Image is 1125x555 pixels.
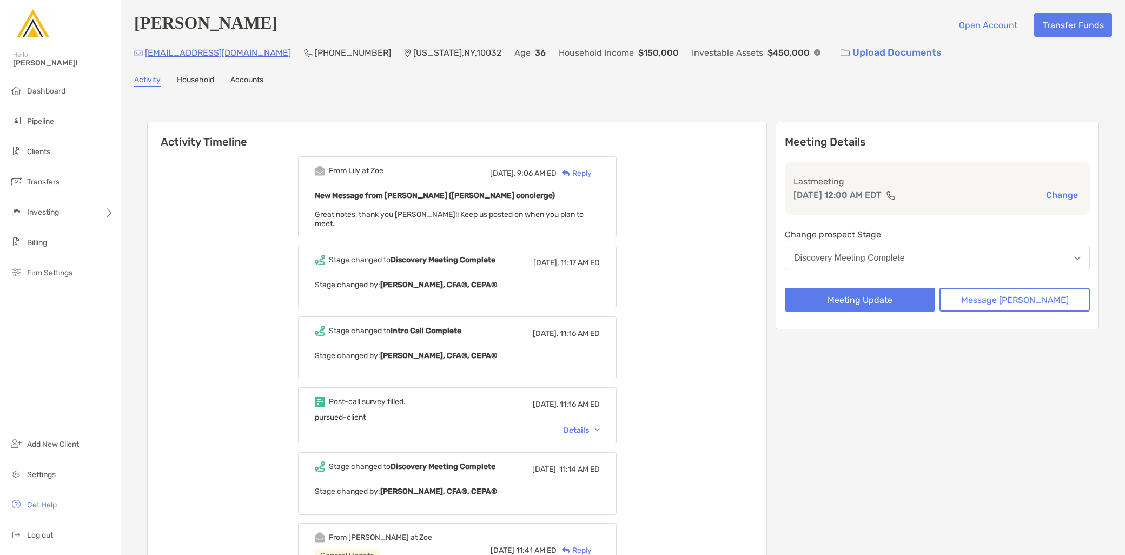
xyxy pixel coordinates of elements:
img: logout icon [10,528,23,541]
span: pursued-client [315,413,366,422]
p: Change prospect Stage [785,228,1090,241]
span: Log out [27,531,53,540]
h4: [PERSON_NAME] [134,13,277,37]
img: investing icon [10,205,23,218]
span: [DATE], [533,329,558,338]
p: [US_STATE] , NY , 10032 [413,46,501,60]
p: Stage changed by: [315,349,600,362]
img: button icon [841,49,850,57]
div: Discovery Meeting Complete [794,253,905,263]
p: Stage changed by: [315,485,600,498]
img: Event icon [315,326,325,336]
h6: Activity Timeline [148,122,766,148]
button: Change [1043,189,1081,201]
img: Info Icon [814,49,820,56]
p: Stage changed by: [315,278,600,292]
span: [PERSON_NAME]! [13,58,114,68]
span: 11:14 AM ED [559,465,600,474]
p: $150,000 [638,46,679,60]
p: [DATE] 12:00 AM EDT [793,188,882,202]
img: Location Icon [404,49,411,57]
img: Open dropdown arrow [1074,256,1081,260]
span: Firm Settings [27,268,72,277]
img: settings icon [10,467,23,480]
span: [DATE], [490,169,515,178]
div: From [PERSON_NAME] at Zoe [329,533,432,542]
img: Event icon [315,397,325,407]
img: Reply icon [562,547,570,554]
b: [PERSON_NAME], CFA®, CEPA® [380,280,497,289]
span: [DATE] [491,546,514,555]
div: Post-call survey filled. [329,397,406,406]
p: Last meeting [793,175,1081,188]
span: 11:17 AM ED [560,258,600,267]
a: Household [177,75,214,87]
span: Clients [27,147,50,156]
button: Message [PERSON_NAME] [939,288,1090,312]
b: Intro Call Complete [391,326,461,335]
b: Discovery Meeting Complete [391,255,495,265]
b: [PERSON_NAME], CFA®, CEPA® [380,351,497,360]
img: get-help icon [10,498,23,511]
span: 11:16 AM ED [560,400,600,409]
span: [DATE], [533,400,558,409]
img: add_new_client icon [10,437,23,450]
a: Upload Documents [833,41,949,64]
img: Phone Icon [304,49,313,57]
img: transfers icon [10,175,23,188]
p: [PHONE_NUMBER] [315,46,391,60]
p: 36 [535,46,546,60]
b: Discovery Meeting Complete [391,462,495,471]
img: communication type [886,191,896,200]
img: Event icon [315,255,325,265]
img: Event icon [315,532,325,543]
span: Billing [27,238,47,247]
b: New Message from [PERSON_NAME] ([PERSON_NAME] concierge) [315,191,555,200]
img: Event icon [315,166,325,176]
span: Settings [27,470,56,479]
img: dashboard icon [10,84,23,97]
div: Details [564,426,600,435]
img: Zoe Logo [13,4,52,43]
p: Age [514,46,531,60]
img: billing icon [10,235,23,248]
img: Event icon [315,461,325,472]
p: Investable Assets [692,46,763,60]
span: [DATE], [532,465,558,474]
button: Open Account [950,13,1025,37]
div: Stage changed to [329,326,461,335]
img: clients icon [10,144,23,157]
p: [EMAIL_ADDRESS][DOMAIN_NAME] [145,46,291,60]
span: Pipeline [27,117,54,126]
span: 11:41 AM ED [516,546,557,555]
span: Get Help [27,500,57,510]
p: Meeting Details [785,135,1090,149]
div: Reply [557,168,592,179]
span: Transfers [27,177,59,187]
div: Stage changed to [329,255,495,265]
img: pipeline icon [10,114,23,127]
img: Reply icon [562,170,570,177]
img: Email Icon [134,50,143,56]
img: Chevron icon [595,428,600,432]
span: Great notes, thank you [PERSON_NAME]!! Keep us posted on when you plan to meet. [315,210,584,228]
button: Meeting Update [785,288,935,312]
span: Investing [27,208,59,217]
div: Stage changed to [329,462,495,471]
button: Discovery Meeting Complete [785,246,1090,270]
img: firm-settings icon [10,266,23,279]
div: From Lily at Zoe [329,166,383,175]
span: Add New Client [27,440,79,449]
span: Dashboard [27,87,65,96]
a: Activity [134,75,161,87]
p: Household Income [559,46,634,60]
b: [PERSON_NAME], CFA®, CEPA® [380,487,497,496]
span: [DATE], [533,258,559,267]
span: 11:16 AM ED [560,329,600,338]
span: 9:06 AM ED [517,169,557,178]
p: $450,000 [767,46,810,60]
a: Accounts [230,75,263,87]
button: Transfer Funds [1034,13,1112,37]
